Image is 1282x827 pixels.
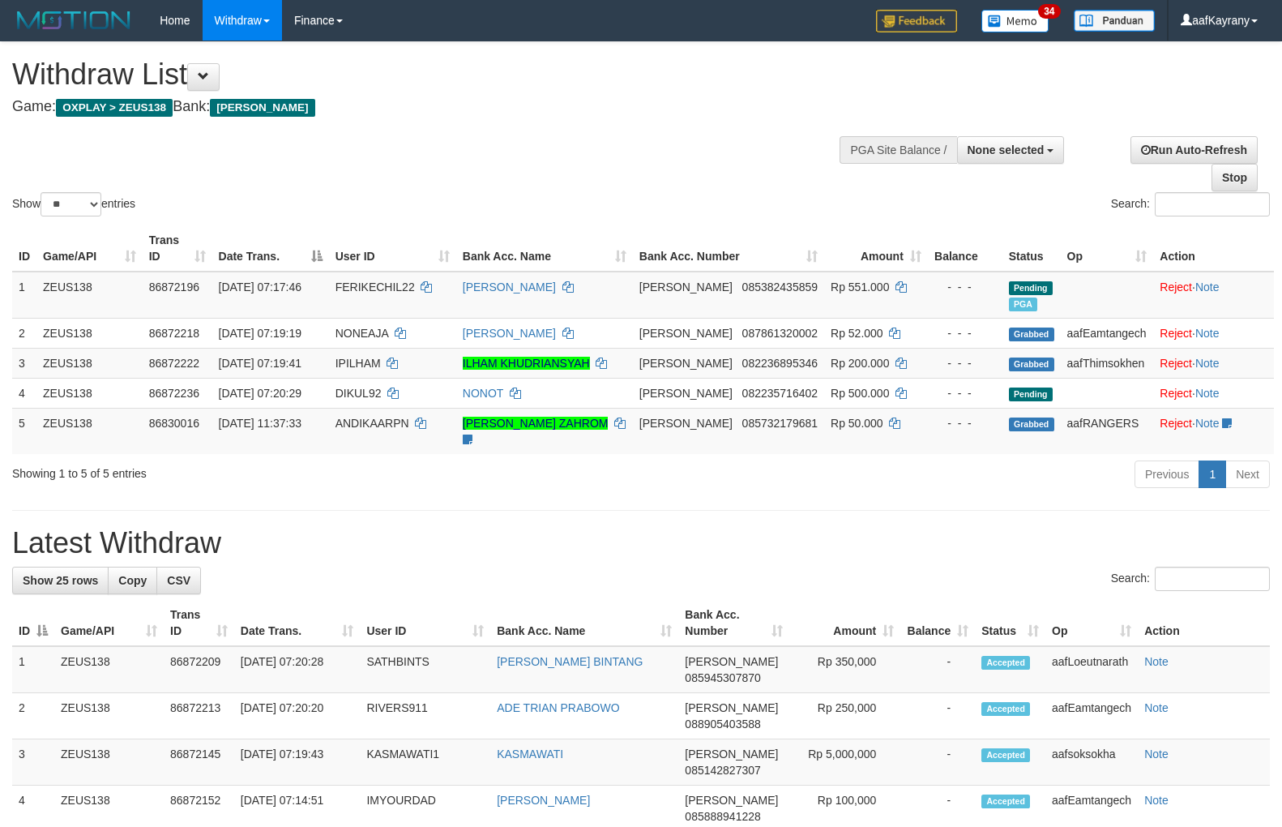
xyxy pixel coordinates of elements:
span: [DATE] 11:37:33 [219,417,301,430]
td: aafEamtangech [1045,693,1138,739]
th: Op: activate to sort column ascending [1061,225,1154,272]
span: Accepted [981,656,1030,670]
td: ZEUS138 [36,272,143,319]
span: [PERSON_NAME] [685,701,778,714]
td: 3 [12,739,54,786]
span: Rp 500.000 [831,387,889,400]
th: ID: activate to sort column descending [12,600,54,646]
th: Balance [928,225,1002,272]
span: Rp 551.000 [831,281,889,294]
a: Note [1195,281,1220,294]
span: CSV [167,574,190,587]
td: [DATE] 07:19:43 [234,739,361,786]
div: - - - [934,279,996,295]
span: [DATE] 07:20:29 [219,387,301,400]
span: 86872196 [149,281,199,294]
th: Date Trans.: activate to sort column ascending [234,600,361,646]
span: [DATE] 07:19:41 [219,357,301,370]
td: aafThimsokhen [1061,348,1154,378]
label: Show entries [12,192,135,216]
a: Note [1144,748,1169,761]
a: Note [1144,701,1169,714]
span: Copy [118,574,147,587]
span: Rp 200.000 [831,357,889,370]
span: Copy 085142827307 to clipboard [685,764,760,777]
td: - [900,646,975,693]
a: Copy [108,567,157,594]
a: Next [1225,461,1270,488]
th: Trans ID: activate to sort column ascending [143,225,212,272]
td: 86872145 [164,739,234,786]
div: - - - [934,355,996,371]
td: ZEUS138 [54,646,164,693]
span: ANDIKAARPN [335,417,409,430]
a: [PERSON_NAME] ZAHROM [463,417,609,430]
a: [PERSON_NAME] BINTANG [497,655,643,668]
span: 86872218 [149,327,199,340]
span: Accepted [981,702,1030,716]
th: Status: activate to sort column ascending [975,600,1045,646]
span: Copy 088905403588 to clipboard [685,718,760,731]
td: KASMAWATI1 [360,739,490,786]
th: Bank Acc. Number: activate to sort column ascending [678,600,789,646]
span: Rp 52.000 [831,327,883,340]
a: KASMAWATI [497,748,563,761]
th: User ID: activate to sort column ascending [329,225,456,272]
span: [PERSON_NAME] [685,794,778,807]
span: [PERSON_NAME] [639,417,733,430]
span: Copy 087861320002 to clipboard [742,327,818,340]
td: 3 [12,348,36,378]
img: MOTION_logo.png [12,8,135,32]
span: [PERSON_NAME] [639,387,733,400]
td: Rp 5,000,000 [789,739,900,786]
label: Search: [1111,192,1270,216]
a: Reject [1160,357,1192,370]
img: Feedback.jpg [876,10,957,32]
td: 2 [12,693,54,739]
img: panduan.png [1074,10,1155,32]
td: RIVERS911 [360,693,490,739]
span: [PERSON_NAME] [639,281,733,294]
span: Rp 50.000 [831,417,883,430]
span: 86830016 [149,417,199,430]
span: 86872236 [149,387,199,400]
span: Copy 082236895346 to clipboard [742,357,818,370]
div: - - - [934,385,996,401]
th: Action [1153,225,1274,272]
a: Show 25 rows [12,567,109,594]
span: [PERSON_NAME] [639,357,733,370]
span: [PERSON_NAME] [685,655,778,668]
td: [DATE] 07:20:28 [234,646,361,693]
input: Search: [1155,567,1270,591]
th: Amount: activate to sort column ascending [824,225,928,272]
span: Accepted [981,795,1030,808]
a: Reject [1160,281,1192,294]
span: FERIKECHIL22 [335,281,415,294]
div: - - - [934,325,996,341]
span: Copy 085945307870 to clipboard [685,671,760,684]
span: Marked by aafchomsokheang [1009,298,1037,311]
span: DIKUL92 [335,387,382,400]
td: 4 [12,378,36,408]
td: 5 [12,408,36,454]
td: · [1153,348,1274,378]
td: ZEUS138 [36,348,143,378]
a: Note [1195,357,1220,370]
td: 86872209 [164,646,234,693]
th: Bank Acc. Name: activate to sort column ascending [490,600,678,646]
th: Amount: activate to sort column ascending [789,600,900,646]
td: · [1153,318,1274,348]
span: [DATE] 07:17:46 [219,281,301,294]
a: ILHAM KHUDRIANSYAH [463,357,590,370]
th: Game/API: activate to sort column ascending [36,225,143,272]
h1: Withdraw List [12,58,839,91]
span: Copy 085732179681 to clipboard [742,417,818,430]
td: Rp 350,000 [789,646,900,693]
div: - - - [934,415,996,431]
th: ID [12,225,36,272]
span: [PERSON_NAME] [210,99,314,117]
th: Trans ID: activate to sort column ascending [164,600,234,646]
td: ZEUS138 [54,739,164,786]
span: Copy 085888941228 to clipboard [685,810,760,823]
a: 1 [1199,461,1226,488]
